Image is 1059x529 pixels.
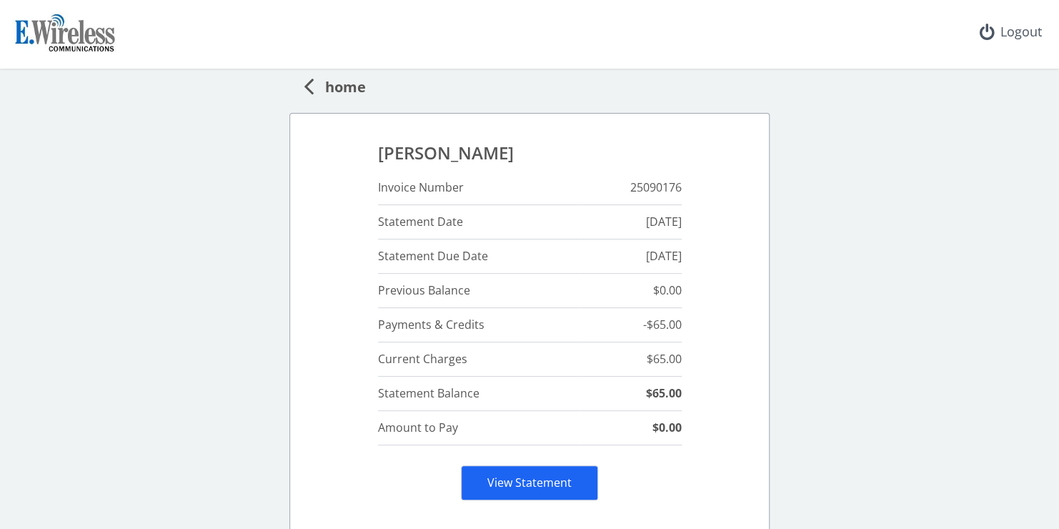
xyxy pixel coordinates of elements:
td: [DATE] [580,205,682,239]
td: -$65.00 [580,308,682,342]
td: $0.00 [580,274,682,308]
td: Statement Due Date [378,239,580,274]
td: Invoice Number [378,171,580,205]
td: Payments & Credits [378,308,580,342]
td: $65.00 [580,342,682,377]
td: 25090176 [580,171,682,205]
td: Previous Balance [378,274,580,308]
td: $65.00 [580,377,682,411]
td: [DATE] [580,239,682,274]
span: home [314,71,366,98]
td: Amount to Pay [378,411,580,445]
td: Current Charges [378,342,580,377]
td: Statement Date [378,205,580,239]
td: [PERSON_NAME] [378,137,682,171]
div: View Statement [461,465,598,500]
td: Statement Balance [378,377,580,411]
td: $0.00 [580,411,682,445]
a: View Statement [487,475,572,490]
